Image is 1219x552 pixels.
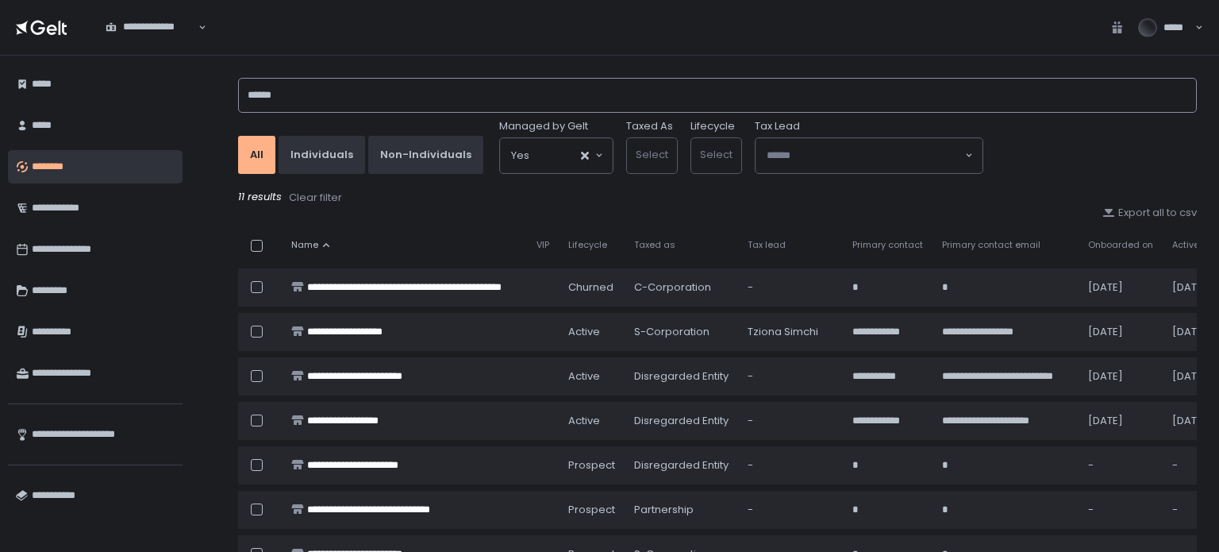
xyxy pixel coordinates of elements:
div: - [748,369,833,384]
div: Search for option [95,11,206,44]
span: Primary contact email [942,239,1040,251]
span: prospect [568,458,615,473]
div: - [748,414,833,428]
div: Partnership [634,503,729,517]
div: [DATE] [1088,369,1153,384]
div: Disregarded Entity [634,458,729,473]
input: Search for option [529,148,579,164]
div: - [1088,458,1153,473]
span: Managed by Gelt [499,119,588,133]
div: All [250,148,263,162]
div: Tziona Simchi [748,325,833,339]
span: Taxed as [634,239,675,251]
div: 11 results [238,190,1197,206]
span: Primary contact [852,239,923,251]
div: - [748,280,833,295]
span: Select [700,147,733,162]
span: active [568,369,600,384]
span: Lifecycle [568,239,607,251]
div: C-Corporation [634,280,729,295]
div: Non-Individuals [380,148,471,162]
button: Non-Individuals [368,136,483,174]
input: Search for option [767,148,963,164]
div: Disregarded Entity [634,369,729,384]
label: Lifecycle [690,119,735,133]
button: Clear Selected [581,152,589,160]
div: Individuals [290,148,353,162]
div: S-Corporation [634,325,729,339]
div: [DATE] [1088,325,1153,339]
span: Name [291,239,318,251]
button: Clear filter [288,190,343,206]
div: [DATE] [1088,280,1153,295]
div: Disregarded Entity [634,414,729,428]
span: Tax lead [748,239,786,251]
span: Yes [511,148,529,164]
span: Tax Lead [755,119,800,133]
div: - [748,503,833,517]
div: Search for option [500,138,613,173]
div: Clear filter [289,191,342,205]
span: VIP [536,239,549,251]
span: active [568,414,600,428]
button: Export all to csv [1102,206,1197,220]
span: prospect [568,503,615,517]
input: Search for option [106,34,197,50]
span: Select [636,147,668,162]
div: [DATE] [1088,414,1153,428]
button: Individuals [279,136,365,174]
button: All [238,136,275,174]
div: - [748,458,833,473]
div: Search for option [756,138,983,173]
div: - [1088,503,1153,517]
span: Onboarded on [1088,239,1153,251]
label: Taxed As [626,119,673,133]
span: churned [568,280,613,295]
span: active [568,325,600,339]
